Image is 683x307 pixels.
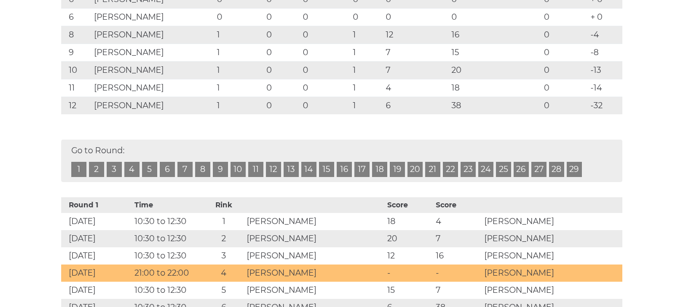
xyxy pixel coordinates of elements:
div: Go to Round: [61,140,622,182]
th: Round 1 [61,197,132,213]
td: 9 [61,43,92,61]
a: 11 [248,162,263,177]
td: 10 [61,61,92,79]
td: 1 [350,61,384,79]
td: 15 [449,43,542,61]
a: 27 [531,162,547,177]
td: 6 [383,97,449,114]
td: 0 [350,8,384,26]
a: 20 [407,162,423,177]
td: 1 [214,79,264,97]
a: 2 [89,162,104,177]
td: 16 [433,247,482,265]
a: 7 [177,162,193,177]
a: 15 [319,162,334,177]
td: 0 [264,97,300,114]
a: 8 [195,162,210,177]
td: [PERSON_NAME] [482,230,622,247]
td: 10:30 to 12:30 [132,230,203,247]
td: + 0 [588,8,622,26]
td: [PERSON_NAME] [482,282,622,299]
a: 26 [514,162,529,177]
td: [PERSON_NAME] [92,8,214,26]
td: 4 [203,265,244,282]
td: 0 [541,97,588,114]
td: 0 [383,8,449,26]
td: 0 [214,8,264,26]
td: 0 [264,26,300,43]
td: 1 [350,26,384,43]
td: [DATE] [61,282,132,299]
td: 12 [61,97,92,114]
a: 22 [443,162,458,177]
a: 14 [301,162,316,177]
td: 0 [300,97,350,114]
a: 21 [425,162,440,177]
td: [PERSON_NAME] [244,282,385,299]
td: 1 [214,26,264,43]
a: 4 [124,162,140,177]
th: Score [385,197,433,213]
td: 7 [433,230,482,247]
td: [PERSON_NAME] [92,26,214,43]
td: 2 [203,230,244,247]
td: 16 [449,26,542,43]
td: 7 [383,43,449,61]
th: Time [132,197,203,213]
a: 10 [231,162,246,177]
td: 7 [383,61,449,79]
td: [DATE] [61,265,132,282]
td: [PERSON_NAME] [244,230,385,247]
td: 0 [541,26,588,43]
a: 6 [160,162,175,177]
td: 0 [541,61,588,79]
td: 18 [449,79,542,97]
td: 15 [385,282,433,299]
td: 0 [300,79,350,97]
td: [PERSON_NAME] [92,43,214,61]
td: -32 [588,97,622,114]
a: 1 [71,162,86,177]
td: 1 [203,213,244,230]
td: 8 [61,26,92,43]
th: Rink [203,197,244,213]
td: -8 [588,43,622,61]
td: 6 [61,8,92,26]
td: 0 [300,61,350,79]
td: 1 [350,97,384,114]
td: [PERSON_NAME] [92,61,214,79]
td: 1 [214,61,264,79]
td: 1 [350,43,384,61]
td: 10:30 to 12:30 [132,282,203,299]
a: 13 [284,162,299,177]
td: 0 [264,8,300,26]
td: -4 [588,26,622,43]
th: Score [433,197,482,213]
td: 0 [300,26,350,43]
td: 3 [203,247,244,265]
td: 4 [383,79,449,97]
td: 1 [214,97,264,114]
a: 23 [461,162,476,177]
a: 17 [354,162,370,177]
td: 1 [214,43,264,61]
td: 5 [203,282,244,299]
a: 16 [337,162,352,177]
a: 12 [266,162,281,177]
td: 11 [61,79,92,97]
td: [DATE] [61,247,132,265]
td: [PERSON_NAME] [482,265,622,282]
td: 0 [264,61,300,79]
td: 0 [541,8,588,26]
td: 10:30 to 12:30 [132,213,203,230]
td: [PERSON_NAME] [482,213,622,230]
a: 29 [567,162,582,177]
td: 20 [385,230,433,247]
td: 7 [433,282,482,299]
td: [PERSON_NAME] [92,79,214,97]
td: [PERSON_NAME] [482,247,622,265]
td: -14 [588,79,622,97]
td: 18 [385,213,433,230]
td: [PERSON_NAME] [244,247,385,265]
td: [DATE] [61,213,132,230]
